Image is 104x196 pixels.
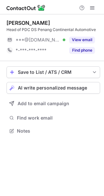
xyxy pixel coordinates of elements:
[18,70,89,75] div: Save to List / ATS / CRM
[17,115,97,121] span: Find work email
[69,37,95,43] button: Reveal Button
[6,126,100,136] button: Notes
[6,20,50,26] div: [PERSON_NAME]
[17,128,97,134] span: Notes
[6,82,100,94] button: AI write personalized message
[18,85,87,90] span: AI write personalized message
[6,66,100,78] button: save-profile-one-click
[6,98,100,109] button: Add to email campaign
[6,27,100,33] div: Head of PDC DS Penang Continental Automotive
[16,37,60,43] span: ***@[DOMAIN_NAME]
[18,101,69,106] span: Add to email campaign
[6,113,100,122] button: Find work email
[69,47,95,54] button: Reveal Button
[6,4,45,12] img: ContactOut v5.3.10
